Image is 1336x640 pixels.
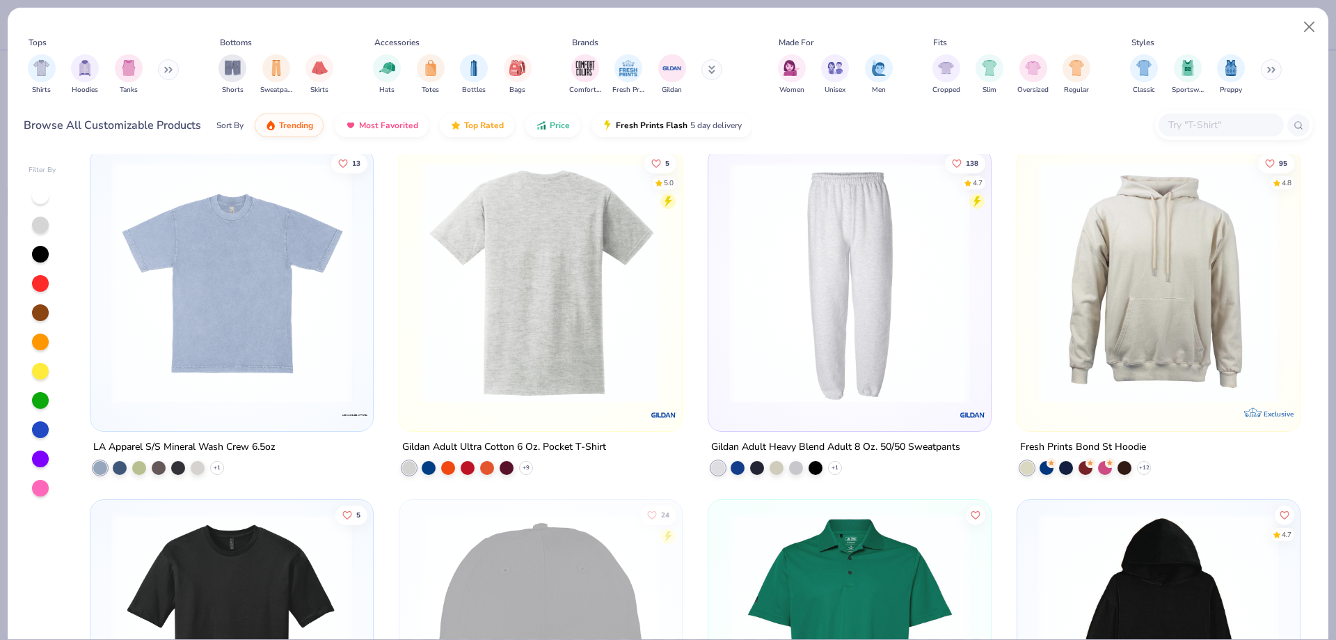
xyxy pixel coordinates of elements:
[402,438,606,455] div: Gildan Adult Ultra Cotton 6 Oz. Pocket T-Shirt
[1136,60,1152,76] img: Classic Image
[1172,54,1204,95] div: filter for Sportswear
[779,85,804,95] span: Women
[825,85,845,95] span: Unisex
[305,54,333,95] div: filter for Skirts
[28,54,56,95] div: filter for Shirts
[658,54,686,95] button: filter button
[71,54,99,95] div: filter for Hoodies
[32,85,51,95] span: Shirts
[612,54,644,95] div: filter for Fresh Prints
[1172,54,1204,95] button: filter button
[827,60,843,76] img: Unisex Image
[1131,36,1154,49] div: Styles
[784,60,800,76] img: Women Image
[260,54,292,95] button: filter button
[1063,54,1090,95] button: filter button
[115,54,143,95] div: filter for Tanks
[1275,505,1294,524] button: Like
[413,162,668,403] img: 076a6800-1c05-4101-8251-94cfc6c3c6f0
[33,60,49,76] img: Shirts Image
[779,36,813,49] div: Made For
[1138,463,1149,471] span: + 12
[966,505,985,524] button: Like
[1031,162,1286,403] img: 8f478216-4029-45fd-9955-0c7f7b28c4ae
[572,36,598,49] div: Brands
[1130,54,1158,95] button: filter button
[1063,54,1090,95] div: filter for Regular
[29,36,47,49] div: Tops
[1064,85,1089,95] span: Regular
[1217,54,1245,95] div: filter for Preppy
[658,54,686,95] div: filter for Gildan
[440,114,514,137] button: Top Rated
[1172,85,1204,95] span: Sportswear
[450,120,461,131] img: TopRated.gif
[120,85,138,95] span: Tanks
[1263,409,1293,418] span: Exclusive
[932,54,960,95] button: filter button
[214,463,221,471] span: + 1
[373,54,401,95] div: filter for Hats
[335,114,429,137] button: Most Favorited
[664,178,674,188] div: 5.0
[305,54,333,95] button: filter button
[1017,54,1049,95] button: filter button
[1020,438,1146,455] div: Fresh Prints Bond St Hoodie
[821,54,849,95] button: filter button
[1180,60,1195,76] img: Sportswear Image
[1282,178,1291,188] div: 4.8
[464,120,504,131] span: Top Rated
[1217,54,1245,95] button: filter button
[121,60,136,76] img: Tanks Image
[938,60,954,76] img: Cropped Image
[279,120,313,131] span: Trending
[616,120,687,131] span: Fresh Prints Flash
[983,85,996,95] span: Slim
[1223,60,1239,76] img: Preppy Image
[976,162,1231,403] img: bdcdfa26-1369-44b7-83e8-024d99246d52
[1130,54,1158,95] div: filter for Classic
[668,162,923,403] img: 77eabb68-d7c7-41c9-adcb-b25d48f707fa
[665,159,669,166] span: 5
[650,400,678,428] img: Gildan logo
[225,60,241,76] img: Shorts Image
[460,54,488,95] button: filter button
[575,58,596,79] img: Comfort Colors Image
[932,54,960,95] div: filter for Cropped
[466,60,482,76] img: Bottles Image
[341,400,369,428] img: LA Apparel logo
[353,159,361,166] span: 13
[966,159,978,166] span: 138
[1220,85,1242,95] span: Preppy
[1133,85,1155,95] span: Classic
[509,60,525,76] img: Bags Image
[661,511,669,518] span: 24
[423,60,438,76] img: Totes Image
[220,36,252,49] div: Bottoms
[832,463,838,471] span: + 1
[976,54,1003,95] button: filter button
[550,120,570,131] span: Price
[218,54,246,95] button: filter button
[612,54,644,95] button: filter button
[379,60,395,76] img: Hats Image
[504,54,532,95] button: filter button
[1167,117,1274,133] input: Try "T-Shirt"
[591,114,752,137] button: Fresh Prints Flash5 day delivery
[778,54,806,95] div: filter for Women
[976,54,1003,95] div: filter for Slim
[871,60,886,76] img: Men Image
[872,85,886,95] span: Men
[504,54,532,95] div: filter for Bags
[711,438,960,455] div: Gildan Adult Heavy Blend Adult 8 Oz. 50/50 Sweatpants
[216,119,244,132] div: Sort By
[933,36,947,49] div: Fits
[71,54,99,95] button: filter button
[417,54,445,95] button: filter button
[28,54,56,95] button: filter button
[644,153,676,173] button: Like
[29,165,56,175] div: Filter By
[1017,54,1049,95] div: filter for Oversized
[865,54,893,95] div: filter for Men
[1296,14,1323,40] button: Close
